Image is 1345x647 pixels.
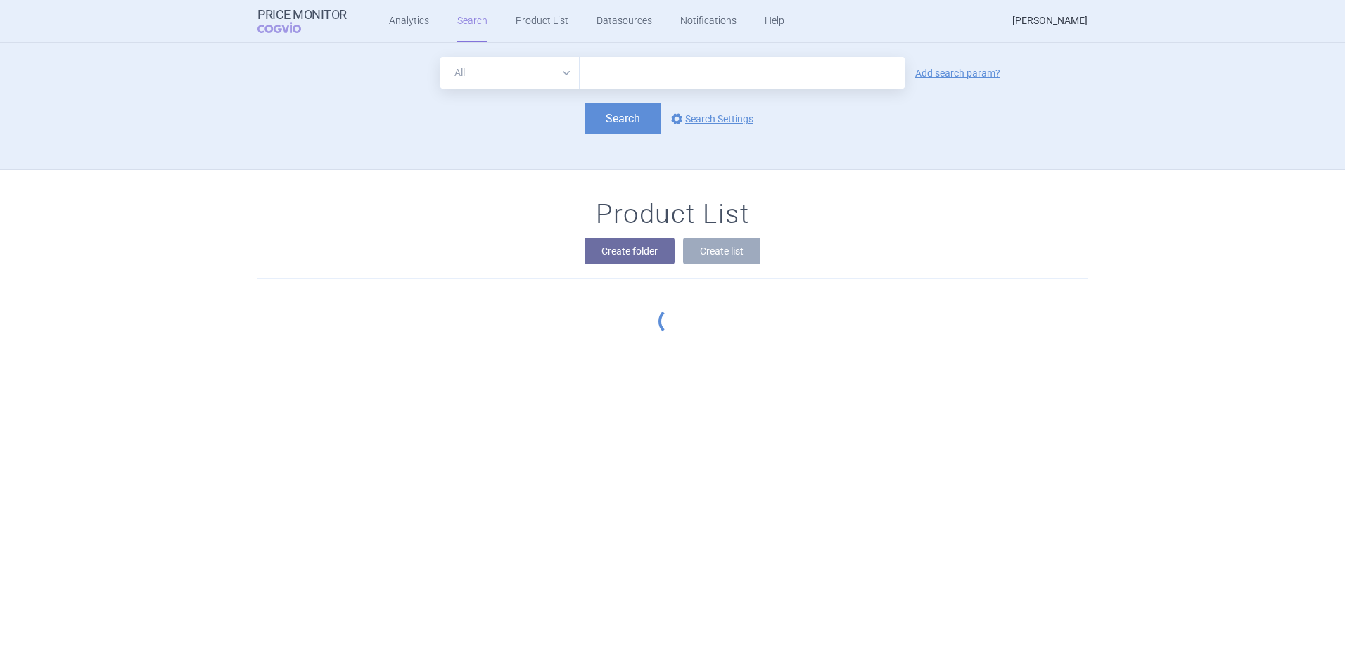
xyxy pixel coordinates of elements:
[585,103,661,134] button: Search
[668,110,753,127] a: Search Settings
[915,68,1000,78] a: Add search param?
[585,238,675,264] button: Create folder
[257,8,347,22] strong: Price Monitor
[596,198,749,231] h1: Product List
[683,238,760,264] button: Create list
[257,8,347,34] a: Price MonitorCOGVIO
[257,22,321,33] span: COGVIO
